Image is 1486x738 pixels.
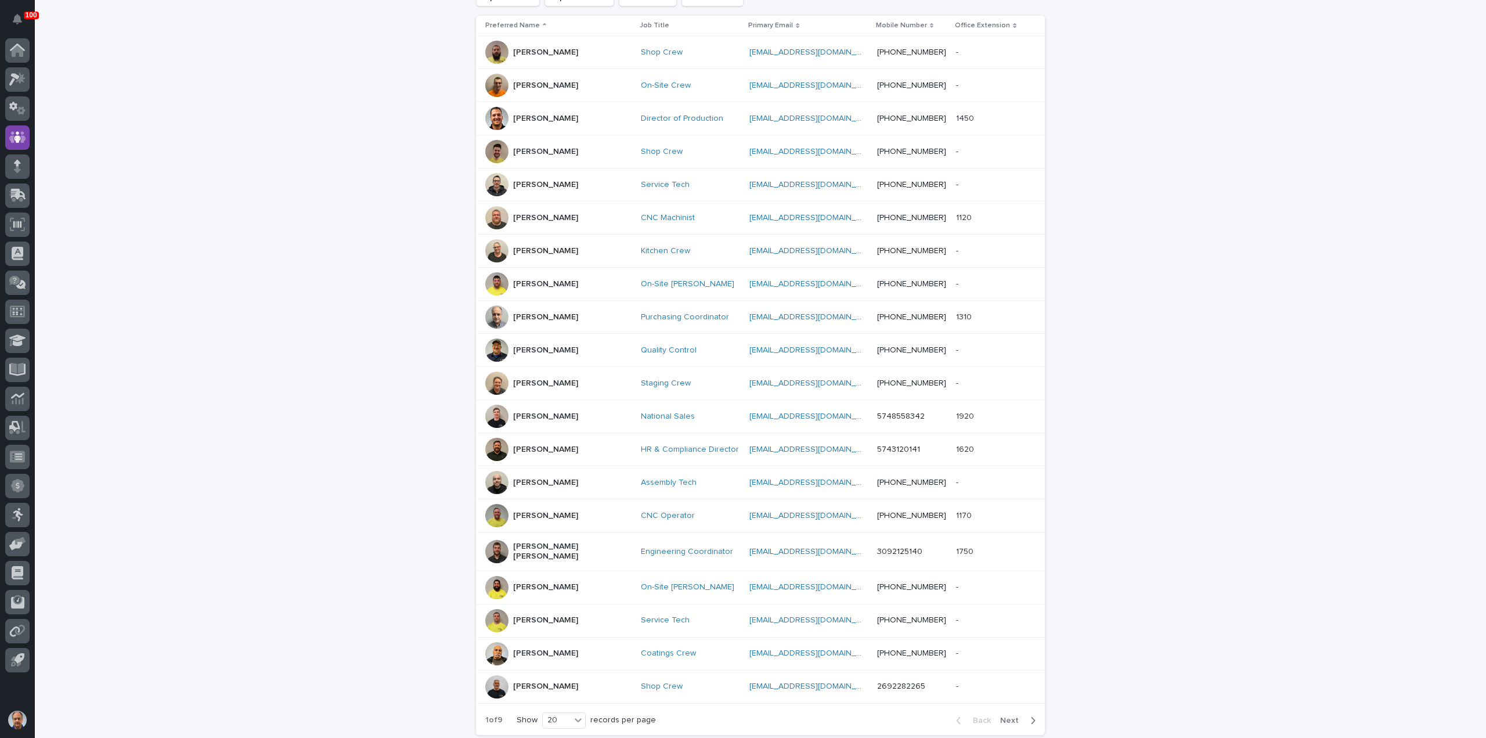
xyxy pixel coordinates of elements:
tr: [PERSON_NAME]Quality Control [EMAIL_ADDRESS][DOMAIN_NAME] [PHONE_NUMBER]-- [476,334,1045,367]
p: Office Extension [955,19,1010,32]
a: On-Site [PERSON_NAME] [641,582,734,592]
a: Quality Control [641,345,697,355]
button: Back [947,715,996,726]
p: - [956,343,961,355]
div: Notifications100 [15,14,30,33]
a: [EMAIL_ADDRESS][DOMAIN_NAME] [749,583,881,591]
a: [PHONE_NUMBER] [877,247,946,255]
tr: [PERSON_NAME]Purchasing Coordinator [EMAIL_ADDRESS][DOMAIN_NAME] [PHONE_NUMBER]13101310 [476,301,1045,334]
p: [PERSON_NAME] [PERSON_NAME] [513,542,629,561]
span: Back [966,717,991,725]
tr: [PERSON_NAME]Service Tech [EMAIL_ADDRESS][DOMAIN_NAME] [PHONE_NUMBER]-- [476,604,1045,637]
a: [PHONE_NUMBER] [877,48,946,56]
p: 1310 [956,310,974,322]
p: 1750 [956,545,976,557]
tr: [PERSON_NAME]Staging Crew [EMAIL_ADDRESS][DOMAIN_NAME] [PHONE_NUMBER]-- [476,367,1045,400]
a: [EMAIL_ADDRESS][DOMAIN_NAME] [749,181,881,189]
p: - [956,646,961,658]
tr: [PERSON_NAME]HR & Compliance Director [EMAIL_ADDRESS][DOMAIN_NAME] 574312014116201620 [476,433,1045,466]
tr: [PERSON_NAME]Kitchen Crew [EMAIL_ADDRESS][DOMAIN_NAME] [PHONE_NUMBER]-- [476,235,1045,268]
a: [PHONE_NUMBER] [877,280,946,288]
p: - [956,145,961,157]
a: 5743120141 [877,445,920,453]
p: [PERSON_NAME] [513,312,578,322]
p: [PERSON_NAME] [513,81,578,91]
a: Service Tech [641,180,690,190]
a: Shop Crew [641,147,683,157]
a: [PHONE_NUMBER] [877,379,946,387]
a: [EMAIL_ADDRESS][DOMAIN_NAME] [749,379,881,387]
a: [PHONE_NUMBER] [877,512,946,520]
a: Assembly Tech [641,478,697,488]
a: [EMAIL_ADDRESS][DOMAIN_NAME] [749,346,881,354]
a: [PHONE_NUMBER] [877,81,946,89]
tr: [PERSON_NAME]Director of Production [EMAIL_ADDRESS][DOMAIN_NAME] [PHONE_NUMBER]14501450 [476,102,1045,135]
a: [EMAIL_ADDRESS][DOMAIN_NAME] [749,313,881,321]
tr: [PERSON_NAME]Shop Crew [EMAIL_ADDRESS][DOMAIN_NAME] [PHONE_NUMBER]-- [476,135,1045,168]
tr: [PERSON_NAME]CNC Machinist [EMAIL_ADDRESS][DOMAIN_NAME] [PHONE_NUMBER]11201120 [476,201,1045,235]
p: [PERSON_NAME] [513,582,578,592]
a: [EMAIL_ADDRESS][DOMAIN_NAME] [749,48,881,56]
a: [PHONE_NUMBER] [877,147,946,156]
p: Mobile Number [876,19,927,32]
p: [PERSON_NAME] [513,478,578,488]
tr: [PERSON_NAME]On-Site [PERSON_NAME] [EMAIL_ADDRESS][DOMAIN_NAME] [PHONE_NUMBER]-- [476,268,1045,301]
p: - [956,679,961,692]
tr: [PERSON_NAME]Shop Crew [EMAIL_ADDRESS][DOMAIN_NAME] 2692282265-- [476,670,1045,703]
a: CNC Operator [641,511,695,521]
a: [EMAIL_ADDRESS][DOMAIN_NAME] [749,147,881,156]
a: National Sales [641,412,695,422]
a: 2692282265 [877,682,925,690]
a: On-Site Crew [641,81,691,91]
a: [EMAIL_ADDRESS][DOMAIN_NAME] [749,512,881,520]
span: Next [1000,717,1026,725]
a: Engineering Coordinator [641,547,733,557]
a: On-Site [PERSON_NAME] [641,279,734,289]
a: [PHONE_NUMBER] [877,114,946,123]
p: [PERSON_NAME] [513,147,578,157]
a: [EMAIL_ADDRESS][DOMAIN_NAME] [749,412,881,420]
a: [EMAIL_ADDRESS][DOMAIN_NAME] [749,548,881,556]
p: [PERSON_NAME] [513,279,578,289]
a: [PHONE_NUMBER] [877,214,946,222]
a: [EMAIL_ADDRESS][DOMAIN_NAME] [749,616,881,624]
p: [PERSON_NAME] [513,511,578,521]
button: Next [996,715,1045,726]
a: Coatings Crew [641,649,696,658]
p: [PERSON_NAME] [513,412,578,422]
a: Shop Crew [641,682,683,692]
a: [PHONE_NUMBER] [877,583,946,591]
a: Purchasing Coordinator [641,312,729,322]
p: [PERSON_NAME] [513,345,578,355]
p: 1450 [956,111,976,124]
p: 1620 [956,442,976,455]
a: [EMAIL_ADDRESS][DOMAIN_NAME] [749,114,881,123]
a: 3092125140 [877,548,922,556]
p: [PERSON_NAME] [513,213,578,223]
p: [PERSON_NAME] [513,114,578,124]
tr: [PERSON_NAME]Service Tech [EMAIL_ADDRESS][DOMAIN_NAME] [PHONE_NUMBER]-- [476,168,1045,201]
p: [PERSON_NAME] [513,246,578,256]
a: [EMAIL_ADDRESS][DOMAIN_NAME] [749,214,881,222]
p: Preferred Name [485,19,540,32]
a: [EMAIL_ADDRESS][DOMAIN_NAME] [749,445,881,453]
a: [EMAIL_ADDRESS][DOMAIN_NAME] [749,682,881,690]
a: [EMAIL_ADDRESS][DOMAIN_NAME] [749,247,881,255]
p: [PERSON_NAME] [513,649,578,658]
p: Job Title [640,19,669,32]
a: [PHONE_NUMBER] [877,616,946,624]
a: [PHONE_NUMBER] [877,346,946,354]
a: Staging Crew [641,379,691,388]
tr: [PERSON_NAME] [PERSON_NAME]Engineering Coordinator [EMAIL_ADDRESS][DOMAIN_NAME] 309212514017501750 [476,532,1045,571]
tr: [PERSON_NAME]National Sales [EMAIL_ADDRESS][DOMAIN_NAME] 574855834219201920 [476,400,1045,433]
p: - [956,244,961,256]
a: CNC Machinist [641,213,695,223]
a: [PHONE_NUMBER] [877,478,946,487]
tr: [PERSON_NAME]CNC Operator [EMAIL_ADDRESS][DOMAIN_NAME] [PHONE_NUMBER]11701170 [476,499,1045,532]
a: [EMAIL_ADDRESS][DOMAIN_NAME] [749,649,881,657]
a: [EMAIL_ADDRESS][DOMAIN_NAME] [749,81,881,89]
button: Notifications [5,7,30,31]
a: Director of Production [641,114,723,124]
p: [PERSON_NAME] [513,615,578,625]
p: 1920 [956,409,976,422]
